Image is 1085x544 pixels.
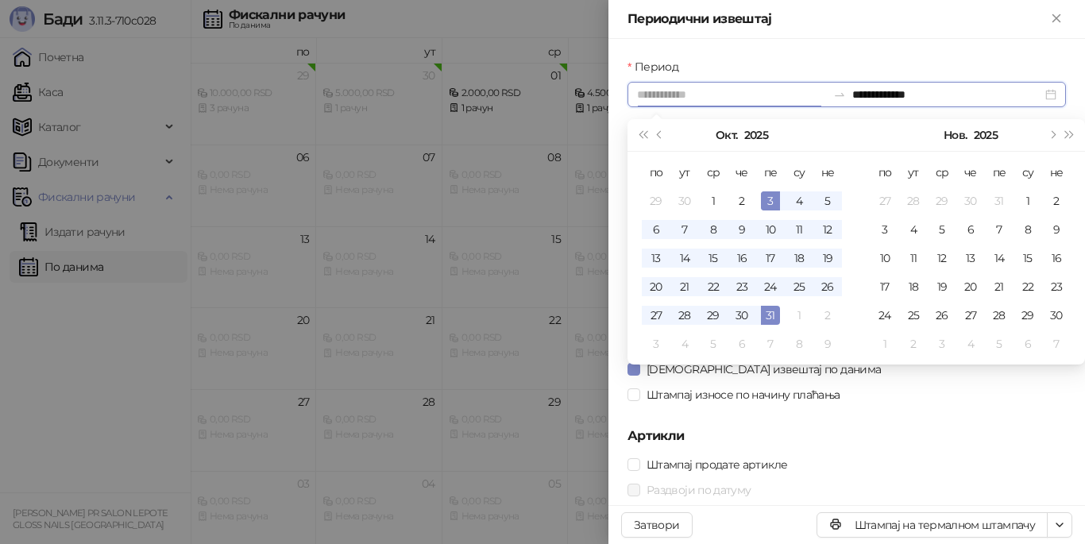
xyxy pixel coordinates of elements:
[761,249,780,268] div: 17
[932,191,952,210] div: 29
[1018,191,1037,210] div: 1
[875,191,894,210] div: 27
[728,301,756,330] td: 2025-10-30
[790,191,809,210] div: 4
[985,158,1014,187] th: пе
[899,330,928,358] td: 2025-12-02
[1061,119,1079,151] button: Следећа година (Control + right)
[785,244,813,272] td: 2025-10-18
[818,249,837,268] div: 19
[899,244,928,272] td: 2025-11-11
[647,220,666,239] div: 6
[985,301,1014,330] td: 2025-11-28
[833,88,846,101] span: to
[728,272,756,301] td: 2025-10-23
[1042,187,1071,215] td: 2025-11-02
[756,272,785,301] td: 2025-10-24
[956,187,985,215] td: 2025-10-30
[928,244,956,272] td: 2025-11-12
[1047,191,1066,210] div: 2
[728,330,756,358] td: 2025-11-06
[761,306,780,325] div: 31
[621,512,693,538] button: Затвори
[990,277,1009,296] div: 21
[990,249,1009,268] div: 14
[642,244,670,272] td: 2025-10-13
[637,86,827,103] input: Период
[675,306,694,325] div: 28
[699,301,728,330] td: 2025-10-29
[1047,277,1066,296] div: 23
[640,481,757,499] span: Раздвоји по датуму
[899,272,928,301] td: 2025-11-18
[785,330,813,358] td: 2025-11-08
[790,334,809,353] div: 8
[932,220,952,239] div: 5
[1047,220,1066,239] div: 9
[732,191,751,210] div: 2
[1047,306,1066,325] div: 30
[1014,215,1042,244] td: 2025-11-08
[871,301,899,330] td: 2025-11-24
[732,306,751,325] div: 30
[790,249,809,268] div: 18
[728,244,756,272] td: 2025-10-16
[634,119,651,151] button: Претходна година (Control + left)
[813,158,842,187] th: не
[704,220,723,239] div: 8
[732,334,751,353] div: 6
[732,277,751,296] div: 23
[817,512,1048,538] button: Штампај на термалном штампачу
[871,158,899,187] th: по
[647,306,666,325] div: 27
[761,277,780,296] div: 24
[642,187,670,215] td: 2025-09-29
[1047,334,1066,353] div: 7
[1042,330,1071,358] td: 2025-12-07
[961,334,980,353] div: 4
[704,277,723,296] div: 22
[956,301,985,330] td: 2025-11-27
[1014,244,1042,272] td: 2025-11-15
[818,277,837,296] div: 26
[904,277,923,296] div: 18
[790,220,809,239] div: 11
[785,215,813,244] td: 2025-10-11
[756,187,785,215] td: 2025-10-03
[670,330,699,358] td: 2025-11-04
[627,58,688,75] label: Период
[1014,330,1042,358] td: 2025-12-06
[761,334,780,353] div: 7
[675,191,694,210] div: 30
[928,272,956,301] td: 2025-11-19
[704,306,723,325] div: 29
[670,272,699,301] td: 2025-10-21
[904,220,923,239] div: 4
[1014,272,1042,301] td: 2025-11-22
[904,249,923,268] div: 11
[875,334,894,353] div: 1
[932,249,952,268] div: 12
[640,361,887,378] span: [DEMOGRAPHIC_DATA] извештај по данима
[790,277,809,296] div: 25
[818,191,837,210] div: 5
[1042,272,1071,301] td: 2025-11-23
[642,330,670,358] td: 2025-11-03
[875,220,894,239] div: 3
[928,215,956,244] td: 2025-11-05
[990,220,1009,239] div: 7
[956,158,985,187] th: че
[699,215,728,244] td: 2025-10-08
[813,272,842,301] td: 2025-10-26
[699,187,728,215] td: 2025-10-01
[932,277,952,296] div: 19
[732,249,751,268] div: 16
[704,249,723,268] div: 15
[985,244,1014,272] td: 2025-11-14
[1042,215,1071,244] td: 2025-11-09
[871,244,899,272] td: 2025-11-10
[1018,306,1037,325] div: 29
[1014,301,1042,330] td: 2025-11-29
[813,187,842,215] td: 2025-10-05
[728,187,756,215] td: 2025-10-02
